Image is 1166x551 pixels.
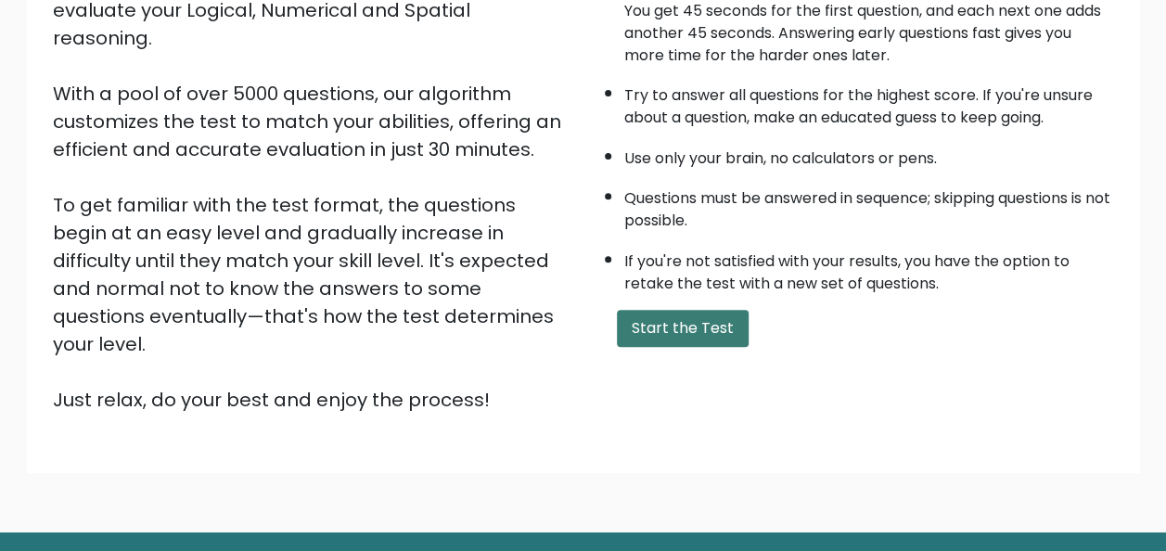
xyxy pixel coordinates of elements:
[617,310,749,347] button: Start the Test
[624,138,1114,170] li: Use only your brain, no calculators or pens.
[624,178,1114,232] li: Questions must be answered in sequence; skipping questions is not possible.
[624,75,1114,129] li: Try to answer all questions for the highest score. If you're unsure about a question, make an edu...
[624,241,1114,295] li: If you're not satisfied with your results, you have the option to retake the test with a new set ...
